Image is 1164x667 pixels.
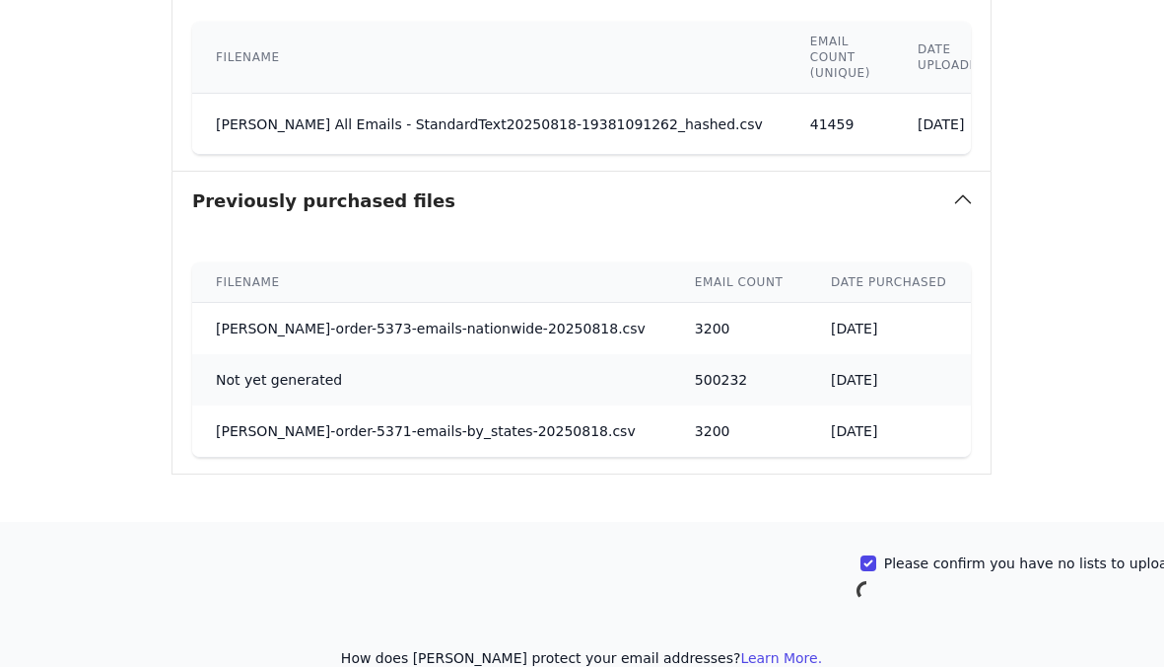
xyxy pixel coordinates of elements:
button: Previously purchased files [172,172,991,231]
td: 500232 [671,354,807,406]
td: [DATE] [807,406,971,457]
th: Email count (unique) [787,22,894,94]
td: 3200 [671,406,807,457]
th: Email count [671,262,807,303]
th: Filename [192,262,671,303]
td: [PERSON_NAME]-order-5371-emails-by_states-20250818.csv [192,406,671,457]
td: [PERSON_NAME]-order-5373-emails-nationwide-20250818.csv [192,303,671,355]
th: Date uploaded [894,22,1011,94]
td: 3200 [671,303,807,355]
td: [DATE] [894,94,1011,155]
h3: Previously purchased files [192,187,455,215]
td: [DATE] [807,303,971,355]
td: Not yet generated [192,354,671,406]
td: 41459 [787,94,894,155]
th: Filename [192,22,787,94]
td: [PERSON_NAME] All Emails - StandardText20250818-19381091262_hashed.csv [192,94,787,155]
th: Date purchased [807,262,971,303]
td: [DATE] [807,354,971,406]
